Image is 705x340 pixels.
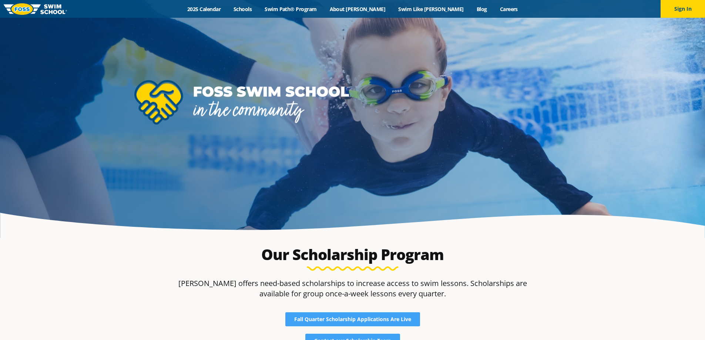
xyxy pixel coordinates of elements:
[258,6,323,13] a: Swim Path® Program
[323,6,392,13] a: About [PERSON_NAME]
[392,6,470,13] a: Swim Like [PERSON_NAME]
[178,278,527,299] p: [PERSON_NAME] offers need-based scholarships to increase access to swim lessons. Scholarships are...
[470,6,493,13] a: Blog
[4,3,67,15] img: FOSS Swim School Logo
[181,6,227,13] a: 2025 Calendar
[493,6,524,13] a: Careers
[178,246,527,263] h2: Our Scholarship Program
[285,312,420,326] a: Fall Quarter Scholarship Applications Are Live
[227,6,258,13] a: Schools
[294,317,411,322] span: Fall Quarter Scholarship Applications Are Live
